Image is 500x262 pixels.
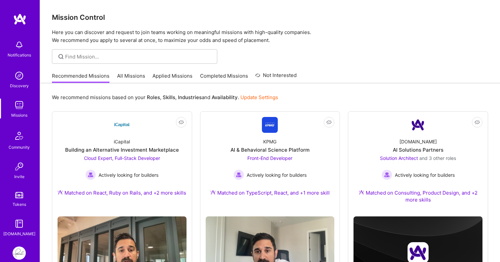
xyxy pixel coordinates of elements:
a: Update Settings [240,94,278,100]
span: Solution Architect [380,155,418,161]
b: Industries [178,94,202,100]
a: Not Interested [255,71,297,83]
h3: Mission Control [52,13,488,21]
b: Roles [147,94,160,100]
div: Missions [11,112,27,119]
i: icon EyeClosed [326,120,332,125]
img: Company Logo [410,117,426,133]
img: discovery [13,69,26,82]
input: Find Mission... [65,53,212,60]
img: tokens [15,192,23,198]
img: Ateam Purple Icon [58,190,63,195]
span: Actively looking for builders [247,171,307,178]
span: Actively looking for builders [395,171,455,178]
div: Invite [14,173,24,180]
img: guide book [13,217,26,230]
div: Notifications [8,52,31,58]
img: Ateam Purple Icon [210,190,216,195]
p: We recommend missions based on your , , and . [52,94,278,101]
a: Company LogoKPMGAI & Behavioral Science PlatformFront-End Developer Actively looking for builders... [206,117,335,211]
div: Discovery [10,82,29,89]
span: Front-End Developer [247,155,292,161]
img: Actively looking for builders [85,169,96,180]
div: Matched on TypeScript, React, and +1 more skill [210,189,330,196]
img: logo [13,13,26,25]
i: icon EyeClosed [475,120,480,125]
a: Company Logo[DOMAIN_NAME]AI Solutions PartnersSolution Architect and 3 other rolesActively lookin... [354,117,482,211]
b: Availability [212,94,238,100]
div: iCapital [114,138,130,145]
a: Pearl: MVP Build [11,246,27,260]
span: Actively looking for builders [99,171,158,178]
div: Matched on React, Ruby on Rails, and +2 more skills [58,189,186,196]
img: bell [13,38,26,52]
span: Cloud Expert, Full-Stack Developer [84,155,160,161]
img: Company Logo [262,117,278,133]
span: and 3 other roles [419,155,456,161]
b: Skills [163,94,175,100]
img: Actively looking for builders [233,169,244,180]
i: icon EyeClosed [179,120,184,125]
img: Company Logo [114,117,130,133]
img: Community [11,128,27,144]
div: KPMG [263,138,276,145]
div: [DOMAIN_NAME] [3,230,35,237]
div: [DOMAIN_NAME] [399,138,437,145]
a: Completed Missions [200,72,248,83]
a: Company LogoiCapitalBuilding an Alternative Investment MarketplaceCloud Expert, Full-Stack Develo... [58,117,187,211]
a: Recommended Missions [52,72,109,83]
img: Actively looking for builders [382,169,392,180]
i: icon SearchGrey [57,53,65,60]
a: All Missions [117,72,145,83]
div: Matched on Consulting, Product Design, and +2 more skills [354,189,482,203]
a: Applied Missions [152,72,192,83]
div: AI & Behavioral Science Platform [230,146,310,153]
img: teamwork [13,98,26,112]
div: Community [9,144,30,151]
div: AI Solutions Partners [393,146,443,153]
div: Tokens [13,201,26,208]
div: Building an Alternative Investment Marketplace [65,146,179,153]
img: Pearl: MVP Build [13,246,26,260]
img: Ateam Purple Icon [359,190,364,195]
img: Invite [13,160,26,173]
p: Here you can discover and request to join teams working on meaningful missions with high-quality ... [52,28,488,44]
